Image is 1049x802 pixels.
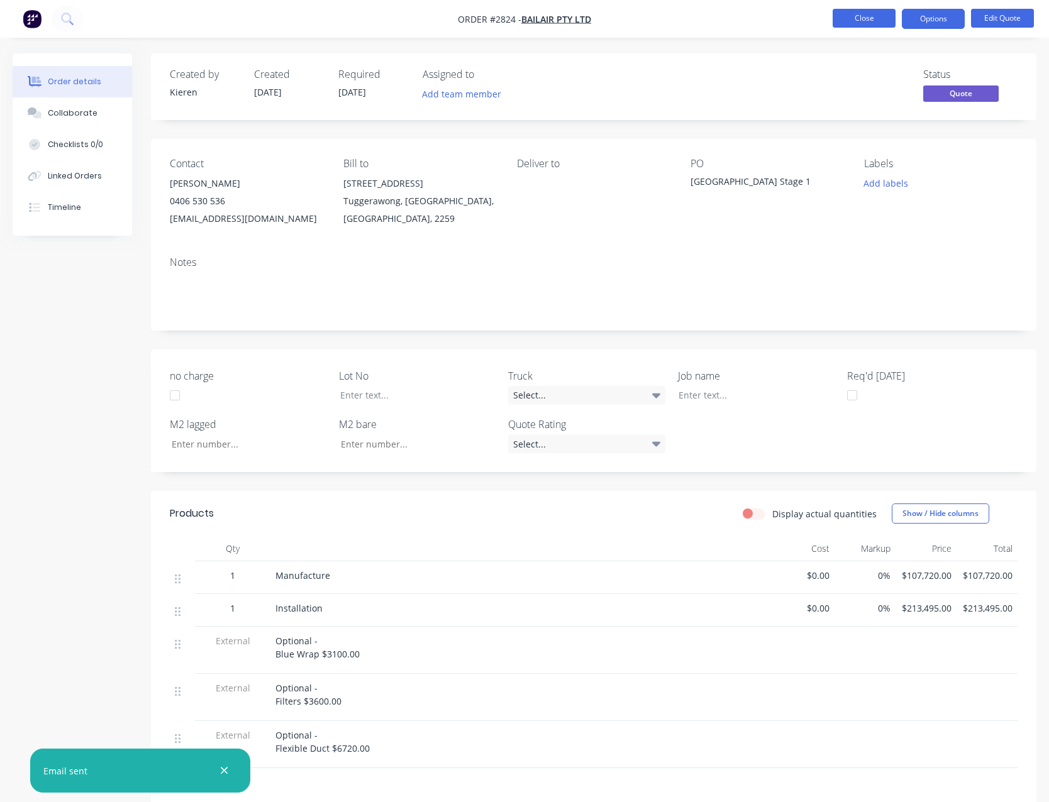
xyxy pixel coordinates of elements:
span: $0.00 [779,569,830,582]
div: [GEOGRAPHIC_DATA] Stage 1 [691,175,844,192]
div: Select... [508,386,665,405]
div: 0406 530 536 [170,192,323,210]
div: Required [338,69,408,80]
div: Assigned to [423,69,548,80]
div: Contact [170,158,323,170]
button: Linked Orders [13,160,132,192]
button: Close [833,9,896,28]
span: Quote [923,85,999,101]
label: Job name [678,368,835,383]
span: 1 [230,569,235,582]
button: Timeline [13,192,132,223]
div: [PERSON_NAME]0406 530 536[EMAIL_ADDRESS][DOMAIN_NAME] [170,175,323,228]
div: Checklists 0/0 [48,139,103,150]
div: PO [691,158,844,170]
span: 0% [840,569,891,582]
label: Quote Rating [508,417,665,432]
span: Optional - Flexible Duct $6720.00 [275,729,370,754]
div: Timeline [48,202,81,213]
div: Email sent [43,764,87,777]
button: Options [902,9,965,29]
span: [DATE] [254,86,282,98]
div: [EMAIL_ADDRESS][DOMAIN_NAME] [170,210,323,228]
span: Manufacture [275,569,330,581]
button: Checklists 0/0 [13,129,132,160]
div: Cost [774,536,835,561]
label: no charge [170,368,327,383]
span: 0% [840,601,891,615]
div: Bill to [343,158,497,170]
div: Kieren [170,85,239,99]
div: Notes [170,256,1018,268]
span: Installation [275,602,323,614]
span: External [200,728,265,742]
div: Order details [48,76,101,87]
div: Created by [170,69,239,80]
button: Add labels [857,175,915,192]
label: Req'd [DATE] [847,368,1004,383]
span: 1 [230,601,235,615]
div: Qty [195,536,270,561]
img: Factory [23,9,42,28]
input: Enter number... [161,434,327,453]
div: Price [896,536,957,561]
span: $213,495.00 [901,601,952,615]
span: $213,495.00 [962,601,1013,615]
span: $0.00 [779,601,830,615]
input: Enter number... [330,434,496,453]
label: M2 lagged [170,417,327,432]
label: M2 bare [339,417,496,432]
button: Collaborate [13,97,132,129]
div: Products [170,506,214,521]
button: Show / Hide columns [892,503,989,524]
span: External [200,681,265,695]
div: Status [923,69,1018,80]
div: [PERSON_NAME] [170,175,323,192]
div: [STREET_ADDRESS]Tuggerawong, [GEOGRAPHIC_DATA], [GEOGRAPHIC_DATA], 2259 [343,175,497,228]
button: Order details [13,66,132,97]
span: Optional - Filters $3600.00 [275,682,341,707]
label: Display actual quantities [772,507,877,520]
div: Tuggerawong, [GEOGRAPHIC_DATA], [GEOGRAPHIC_DATA], 2259 [343,192,497,228]
div: Created [254,69,323,80]
span: $107,720.00 [962,569,1013,582]
div: Deliver to [517,158,670,170]
span: Order #2824 - [458,13,521,25]
div: Labels [864,158,1018,170]
span: External [200,634,265,647]
a: Bailair Pty Ltd [521,13,591,25]
button: Add team member [423,85,508,102]
span: $107,720.00 [901,569,952,582]
label: Truck [508,368,665,383]
span: [DATE] [338,86,366,98]
div: Total [957,536,1018,561]
button: Add team member [416,85,508,102]
div: [STREET_ADDRESS] [343,175,497,192]
div: Markup [835,536,896,561]
div: Select... [508,434,665,453]
div: Linked Orders [48,170,102,182]
div: Collaborate [48,107,97,119]
label: Lot No [339,368,496,383]
span: Optional - Blue Wrap $3100.00 [275,635,360,660]
button: Edit Quote [971,9,1034,28]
